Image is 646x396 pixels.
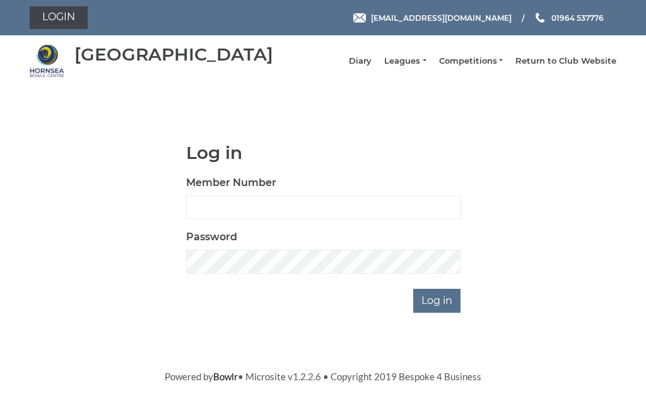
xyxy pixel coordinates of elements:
span: Powered by • Microsite v1.2.2.6 • Copyright 2019 Bespoke 4 Business [165,371,481,382]
label: Password [186,230,237,245]
label: Member Number [186,175,276,190]
a: Competitions [439,55,503,67]
input: Log in [413,289,461,313]
span: [EMAIL_ADDRESS][DOMAIN_NAME] [371,13,512,22]
img: Phone us [536,13,544,23]
a: Diary [349,55,372,67]
img: Hornsea Bowls Centre [30,44,64,78]
span: 01964 537776 [551,13,604,22]
a: Login [30,6,88,29]
a: Phone us 01964 537776 [534,12,604,24]
a: Return to Club Website [515,55,616,67]
img: Email [353,13,366,23]
h1: Log in [186,143,461,163]
a: Leagues [384,55,426,67]
div: [GEOGRAPHIC_DATA] [74,45,273,64]
a: Bowlr [213,371,238,382]
a: Email [EMAIL_ADDRESS][DOMAIN_NAME] [353,12,512,24]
